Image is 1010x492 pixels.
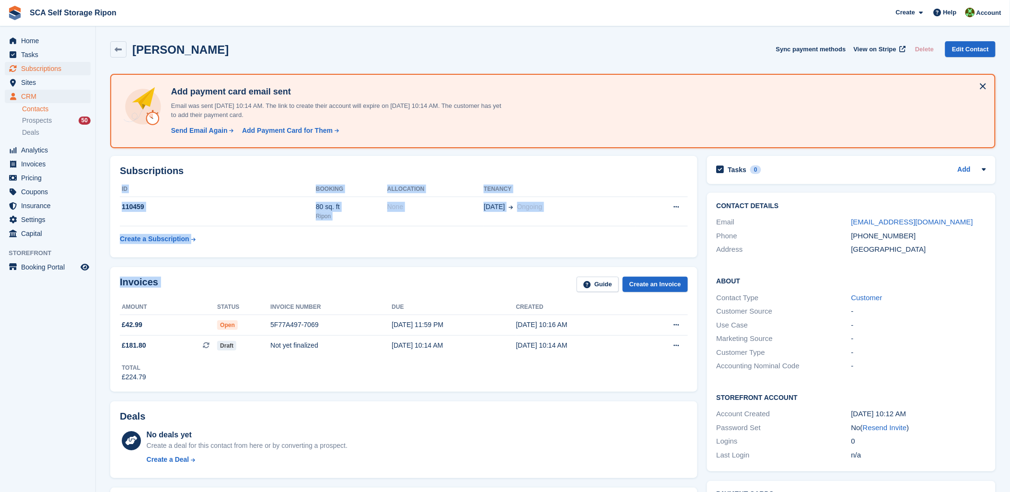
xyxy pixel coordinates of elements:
[147,441,348,451] div: Create a deal for this contact from here or by converting a prospect.
[750,165,761,174] div: 0
[851,333,986,344] div: -
[387,202,484,212] div: None
[851,347,986,358] div: -
[147,455,348,465] a: Create a Deal
[851,409,986,420] div: [DATE] 10:12 AM
[21,143,79,157] span: Analytics
[120,202,316,212] div: 110459
[79,117,91,125] div: 50
[26,5,120,21] a: SCA Self Storage Ripon
[123,86,163,127] img: add-payment-card-4dbda4983b697a7845d177d07a5d71e8a16f1ec00487972de202a45f1e8132f5.svg
[5,34,91,47] a: menu
[5,171,91,185] a: menu
[120,182,316,197] th: ID
[22,105,91,114] a: Contacts
[217,300,270,315] th: Status
[717,306,851,317] div: Customer Source
[850,41,908,57] a: View on Stripe
[516,300,639,315] th: Created
[392,300,516,315] th: Due
[717,450,851,461] div: Last Login
[851,244,986,255] div: [GEOGRAPHIC_DATA]
[22,116,52,125] span: Prospects
[851,436,986,447] div: 0
[5,90,91,103] a: menu
[21,157,79,171] span: Invoices
[5,199,91,212] a: menu
[122,320,142,330] span: £42.99
[9,248,95,258] span: Storefront
[21,227,79,240] span: Capital
[316,182,387,197] th: Booking
[21,76,79,89] span: Sites
[120,277,158,293] h2: Invoices
[851,306,986,317] div: -
[5,62,91,75] a: menu
[242,126,333,136] div: Add Payment Card for Them
[517,203,543,211] span: Ongoing
[387,182,484,197] th: Allocation
[21,62,79,75] span: Subscriptions
[5,76,91,89] a: menu
[5,213,91,226] a: menu
[851,320,986,331] div: -
[911,41,938,57] button: Delete
[958,164,971,176] a: Add
[21,260,79,274] span: Booking Portal
[516,320,639,330] div: [DATE] 10:16 AM
[122,372,146,382] div: £224.79
[945,41,996,57] a: Edit Contact
[167,86,503,97] h4: Add payment card email sent
[22,116,91,126] a: Prospects 50
[217,341,236,351] span: Draft
[965,8,975,17] img: Kelly Neesham
[717,293,851,304] div: Contact Type
[21,171,79,185] span: Pricing
[147,455,189,465] div: Create a Deal
[392,340,516,351] div: [DATE] 10:14 AM
[860,423,909,432] span: ( )
[717,361,851,372] div: Accounting Nominal Code
[122,363,146,372] div: Total
[728,165,747,174] h2: Tasks
[270,300,392,315] th: Invoice number
[854,45,896,54] span: View on Stripe
[21,185,79,199] span: Coupons
[5,185,91,199] a: menu
[776,41,846,57] button: Sync payment methods
[8,6,22,20] img: stora-icon-8386f47178a22dfd0bd8f6a31ec36ba5ce8667c1dd55bd0f319d3a0aa187defe.svg
[5,157,91,171] a: menu
[5,48,91,61] a: menu
[120,411,145,422] h2: Deals
[717,276,986,285] h2: About
[717,422,851,433] div: Password Set
[851,422,986,433] div: No
[717,392,986,402] h2: Storefront Account
[5,227,91,240] a: menu
[717,217,851,228] div: Email
[217,320,238,330] span: Open
[5,260,91,274] a: menu
[238,126,340,136] a: Add Payment Card for Them
[623,277,688,293] a: Create an Invoice
[21,199,79,212] span: Insurance
[577,277,619,293] a: Guide
[717,244,851,255] div: Address
[5,143,91,157] a: menu
[21,90,79,103] span: CRM
[851,361,986,372] div: -
[484,202,505,212] span: [DATE]
[120,234,189,244] div: Create a Subscription
[270,320,392,330] div: 5F77A497-7069
[132,43,229,56] h2: [PERSON_NAME]
[120,230,196,248] a: Create a Subscription
[976,8,1001,18] span: Account
[717,347,851,358] div: Customer Type
[717,320,851,331] div: Use Case
[851,293,882,302] a: Customer
[851,450,986,461] div: n/a
[717,231,851,242] div: Phone
[171,126,228,136] div: Send Email Again
[851,231,986,242] div: [PHONE_NUMBER]
[147,429,348,441] div: No deals yet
